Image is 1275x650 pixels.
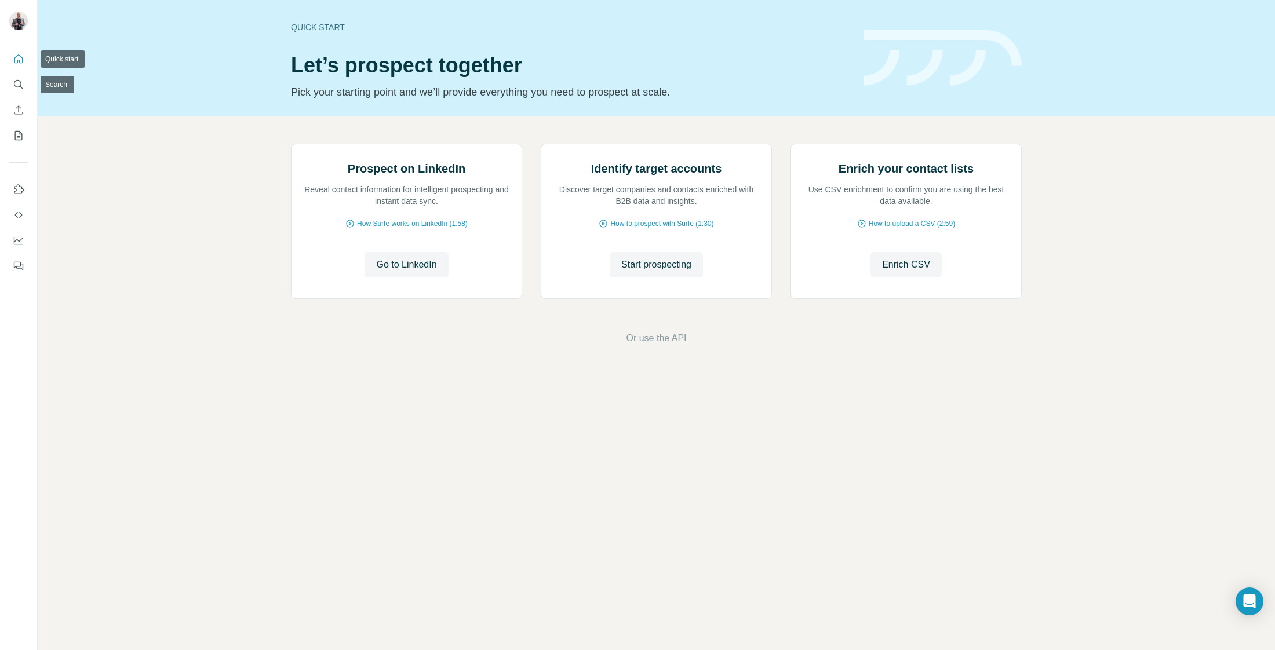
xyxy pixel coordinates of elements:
button: Quick start [9,49,28,70]
button: Start prospecting [610,252,703,277]
h2: Enrich your contact lists [839,160,974,177]
button: Search [9,74,28,95]
button: Use Surfe API [9,205,28,225]
button: Go to LinkedIn [365,252,448,277]
img: Avatar [9,12,28,30]
button: Enrich CSV [9,100,28,120]
button: My lists [9,125,28,146]
span: Go to LinkedIn [376,258,436,272]
p: Discover target companies and contacts enriched with B2B data and insights. [553,184,760,207]
h2: Identify target accounts [591,160,722,177]
h2: Prospect on LinkedIn [348,160,465,177]
img: banner [864,30,1022,86]
p: Use CSV enrichment to confirm you are using the best data available. [803,184,1010,207]
p: Pick your starting point and we’ll provide everything you need to prospect at scale. [291,84,850,100]
span: How to upload a CSV (2:59) [869,218,955,229]
button: Enrich CSV [870,252,942,277]
span: Enrich CSV [882,258,930,272]
button: Or use the API [626,331,686,345]
button: Feedback [9,255,28,276]
button: Dashboard [9,230,28,251]
button: Use Surfe on LinkedIn [9,179,28,200]
p: Reveal contact information for intelligent prospecting and instant data sync. [303,184,510,207]
h1: Let’s prospect together [291,54,850,77]
div: Open Intercom Messenger [1236,587,1263,615]
span: How to prospect with Surfe (1:30) [610,218,713,229]
div: Quick start [291,21,850,33]
span: Start prospecting [621,258,691,272]
span: How Surfe works on LinkedIn (1:58) [357,218,468,229]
